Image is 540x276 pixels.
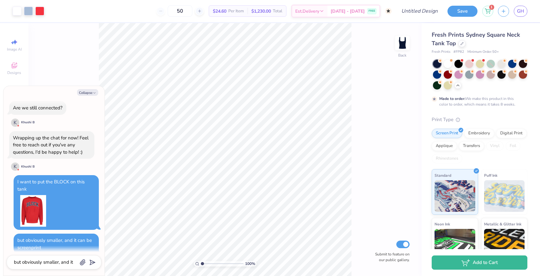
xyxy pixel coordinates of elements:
[11,119,19,127] div: K
[432,49,450,55] span: Fresh Prints
[432,255,527,270] button: Add to Cart
[467,49,499,55] span: Minimum Order: 50 +
[251,8,271,15] span: $1,230.00
[453,49,464,55] span: # FP82
[77,89,98,96] button: Collapse
[168,5,192,17] input: – –
[398,52,406,58] div: Back
[432,116,527,123] div: Print Type
[484,180,525,212] img: Puff Ink
[21,164,35,169] div: Khushi B
[17,237,92,251] div: but obviously smaller, and it can be screenprint
[435,229,475,261] img: Neon Ink
[459,141,484,151] div: Transfers
[435,180,475,212] img: Standard
[372,251,410,263] label: Submit to feature on our public gallery.
[17,195,49,227] img: img_tc6knl1s4j_8bfe848b41ad787b969fd8b99d49baba605991a7415f874eec730ddb72cccd56.png
[447,6,477,17] button: Save
[396,5,443,17] input: Untitled Design
[432,154,462,163] div: Rhinestones
[517,8,524,15] span: GH
[432,141,457,151] div: Applique
[7,47,22,52] span: Image AI
[245,261,255,267] span: 100 %
[484,172,497,179] span: Puff Ink
[484,221,521,227] span: Metallic & Glitter Ink
[213,8,226,15] span: $24.60
[435,172,451,179] span: Standard
[21,120,35,125] div: Khushi B
[7,70,21,75] span: Designs
[11,163,19,171] div: K
[464,129,494,138] div: Embroidery
[486,141,504,151] div: Vinyl
[484,229,525,261] img: Metallic & Glitter Ink
[432,31,520,47] span: Fresh Prints Sydney Square Neck Tank Top
[13,105,63,111] div: Are we still connected?
[506,141,520,151] div: Foil
[228,8,244,15] span: Per Item
[13,135,88,155] div: Wrapping up the chat for now! Feel free to reach out if you've any questions, I'd be happy to hel...
[331,8,365,15] span: [DATE] - [DATE]
[273,8,282,15] span: Total
[435,221,450,227] span: Neon Ink
[489,5,494,10] span: 1
[439,96,517,107] div: We make this product in this color to order, which means it takes 8 weeks.
[369,9,375,13] span: FREE
[439,96,465,101] strong: Made to order:
[514,6,527,17] a: GH
[432,129,462,138] div: Screen Print
[295,8,319,15] span: Est. Delivery
[496,129,527,138] div: Digital Print
[396,37,409,49] img: Back
[17,179,85,192] div: I want to put the BLOCK on this tank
